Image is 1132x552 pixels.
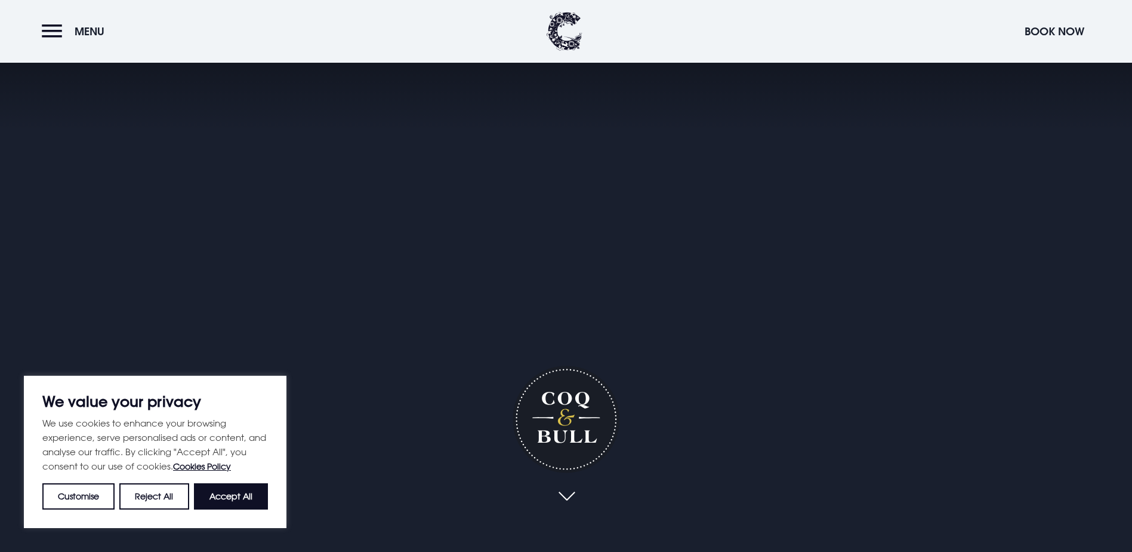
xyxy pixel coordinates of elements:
[547,12,582,51] img: Clandeboye Lodge
[173,461,231,471] a: Cookies Policy
[119,483,189,510] button: Reject All
[42,394,268,409] p: We value your privacy
[75,24,104,38] span: Menu
[1019,19,1090,44] button: Book Now
[194,483,268,510] button: Accept All
[42,416,268,474] p: We use cookies to enhance your browsing experience, serve personalised ads or content, and analys...
[24,376,286,528] div: We value your privacy
[513,366,619,473] h1: Coq & Bull
[42,19,110,44] button: Menu
[42,483,115,510] button: Customise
